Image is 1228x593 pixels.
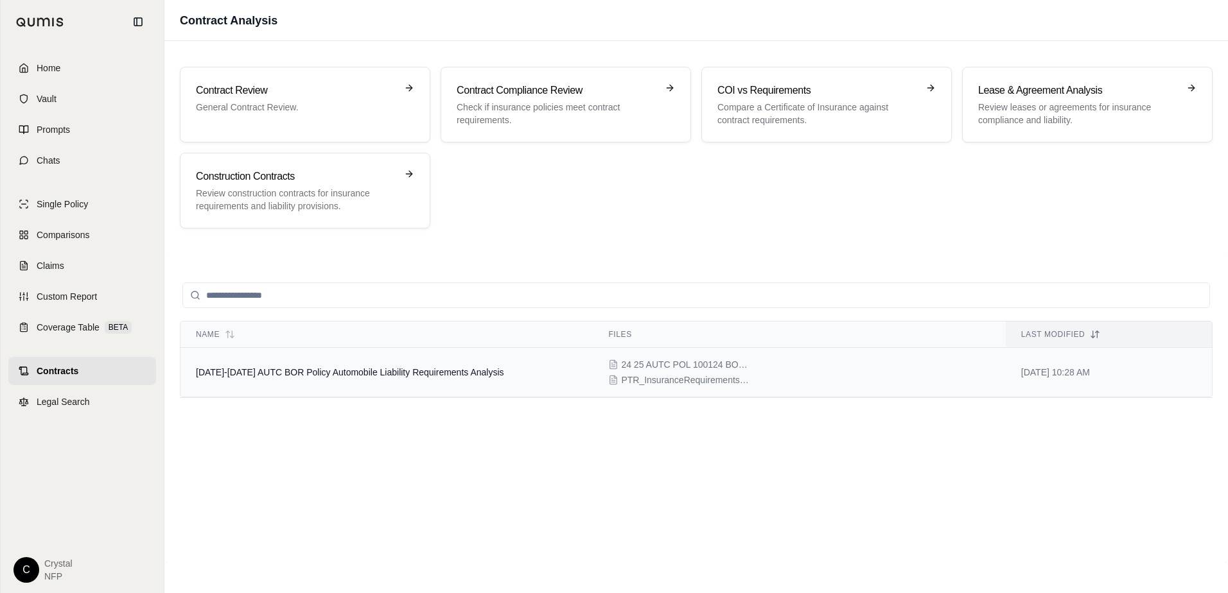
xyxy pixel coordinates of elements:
h3: Contract Compliance Review [457,83,657,98]
span: Legal Search [37,395,90,408]
a: Vault [8,85,156,113]
span: Claims [37,259,64,272]
button: Collapse sidebar [128,12,148,32]
span: Prompts [37,123,70,136]
a: Single Policy [8,190,156,218]
a: Home [8,54,156,82]
h3: COI vs Requirements [717,83,918,98]
p: Check if insurance policies meet contract requirements. [457,101,657,126]
span: 24 25 AUTC POL 100124 BOR Policy.pdf [621,358,750,371]
a: Legal Search [8,388,156,416]
h3: Construction Contracts [196,169,396,184]
span: crystal [44,557,73,570]
a: Chats [8,146,156,175]
span: Contracts [37,365,78,377]
h1: Contract Analysis [180,12,277,30]
span: Home [37,62,60,74]
div: Last modified [1021,329,1197,339]
a: Contracts [8,357,156,385]
span: Custom Report [37,290,97,303]
div: C [13,557,39,583]
p: Review construction contracts for insurance requirements and liability provisions. [196,187,396,212]
span: Chats [37,154,60,167]
p: Review leases or agreements for insurance compliance and liability. [978,101,1179,126]
th: Files [593,322,1005,348]
p: General Contract Review. [196,101,396,114]
span: Vault [37,92,57,105]
span: NFP [44,570,73,583]
a: Comparisons [8,221,156,249]
h3: Contract Review [196,83,396,98]
a: Claims [8,252,156,280]
img: Qumis Logo [16,17,64,27]
a: Custom Report [8,282,156,311]
span: Comparisons [37,228,89,241]
p: Compare a Certificate of Insurance against contract requirements. [717,101,918,126]
td: [DATE] 10:28 AM [1006,348,1212,397]
h3: Lease & Agreement Analysis [978,83,1179,98]
a: Prompts [8,116,156,144]
div: Name [196,329,577,339]
span: BETA [105,321,132,334]
span: Single Policy [37,198,88,211]
span: 2024-2025 AUTC BOR Policy Automobile Liability Requirements Analysis [196,367,504,377]
a: Coverage TableBETA [8,313,156,341]
span: PTR_InsuranceRequirements.pdf [621,374,750,386]
span: Coverage Table [37,321,100,334]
